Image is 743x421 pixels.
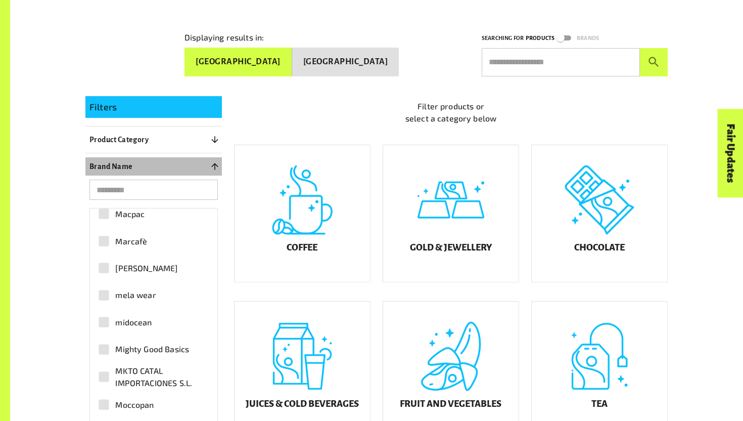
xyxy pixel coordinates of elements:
[531,145,668,282] a: Chocolate
[574,243,625,253] h5: Chocolate
[292,48,399,76] button: [GEOGRAPHIC_DATA]
[115,343,189,355] span: Mighty Good Basics
[577,33,599,43] p: Brands
[89,160,133,173] p: Brand Name
[234,100,668,124] p: Filter products or select a category below
[482,33,524,43] p: Searching for
[115,365,204,389] span: MKTO CATAL IMPORTACIONES S.L.
[115,208,145,220] span: Macpac
[383,145,519,282] a: Gold & Jewellery
[115,289,156,301] span: mela wear
[591,399,608,409] h5: Tea
[115,262,177,274] span: [PERSON_NAME]
[115,399,154,411] span: Moccopan
[89,134,149,146] p: Product Category
[85,157,222,176] button: Brand Name
[115,316,152,328] span: midocean
[246,399,359,409] h5: Juices & Cold Beverages
[184,48,292,76] button: [GEOGRAPHIC_DATA]
[400,399,501,409] h5: Fruit and Vegetables
[287,243,317,253] h5: Coffee
[526,33,554,43] p: Products
[115,235,147,247] span: Marcafè
[184,31,264,44] p: Displaying results in:
[410,243,492,253] h5: Gold & Jewellery
[85,131,222,149] button: Product Category
[234,145,370,282] a: Coffee
[89,100,218,114] p: Filters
